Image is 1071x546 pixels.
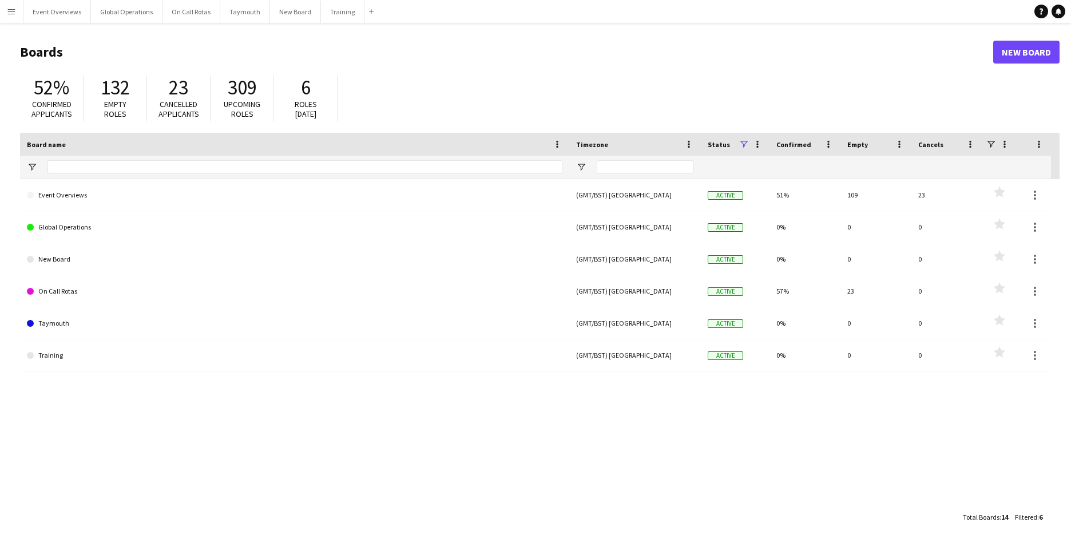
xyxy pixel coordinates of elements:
[769,211,840,243] div: 0%
[569,179,701,211] div: (GMT/BST) [GEOGRAPHIC_DATA]
[769,179,840,211] div: 51%
[840,243,911,275] div: 0
[769,275,840,307] div: 57%
[708,191,743,200] span: Active
[847,140,868,149] span: Empty
[270,1,321,23] button: New Board
[91,1,162,23] button: Global Operations
[569,243,701,275] div: (GMT/BST) [GEOGRAPHIC_DATA]
[840,275,911,307] div: 23
[911,307,982,339] div: 0
[993,41,1060,64] a: New Board
[911,275,982,307] div: 0
[1039,513,1042,521] span: 6
[708,223,743,232] span: Active
[301,75,311,100] span: 6
[1001,513,1008,521] span: 14
[569,339,701,371] div: (GMT/BST) [GEOGRAPHIC_DATA]
[31,99,72,119] span: Confirmed applicants
[840,211,911,243] div: 0
[47,160,562,174] input: Board name Filter Input
[569,211,701,243] div: (GMT/BST) [GEOGRAPHIC_DATA]
[963,506,1008,528] div: :
[769,307,840,339] div: 0%
[911,243,982,275] div: 0
[918,140,943,149] span: Cancels
[776,140,811,149] span: Confirmed
[321,1,364,23] button: Training
[27,275,562,307] a: On Call Rotas
[1015,513,1037,521] span: Filtered
[597,160,694,174] input: Timezone Filter Input
[769,243,840,275] div: 0%
[1015,506,1042,528] div: :
[158,99,199,119] span: Cancelled applicants
[911,179,982,211] div: 23
[576,140,608,149] span: Timezone
[27,339,562,371] a: Training
[708,351,743,360] span: Active
[27,179,562,211] a: Event Overviews
[769,339,840,371] div: 0%
[708,319,743,328] span: Active
[576,162,586,172] button: Open Filter Menu
[27,162,37,172] button: Open Filter Menu
[20,43,993,61] h1: Boards
[27,243,562,275] a: New Board
[220,1,270,23] button: Taymouth
[840,179,911,211] div: 109
[23,1,91,23] button: Event Overviews
[708,140,730,149] span: Status
[708,255,743,264] span: Active
[911,211,982,243] div: 0
[162,1,220,23] button: On Call Rotas
[708,287,743,296] span: Active
[840,339,911,371] div: 0
[569,275,701,307] div: (GMT/BST) [GEOGRAPHIC_DATA]
[27,307,562,339] a: Taymouth
[295,99,317,119] span: Roles [DATE]
[228,75,257,100] span: 309
[169,75,188,100] span: 23
[104,99,126,119] span: Empty roles
[27,140,66,149] span: Board name
[27,211,562,243] a: Global Operations
[963,513,999,521] span: Total Boards
[34,75,69,100] span: 52%
[569,307,701,339] div: (GMT/BST) [GEOGRAPHIC_DATA]
[840,307,911,339] div: 0
[224,99,260,119] span: Upcoming roles
[101,75,130,100] span: 132
[911,339,982,371] div: 0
